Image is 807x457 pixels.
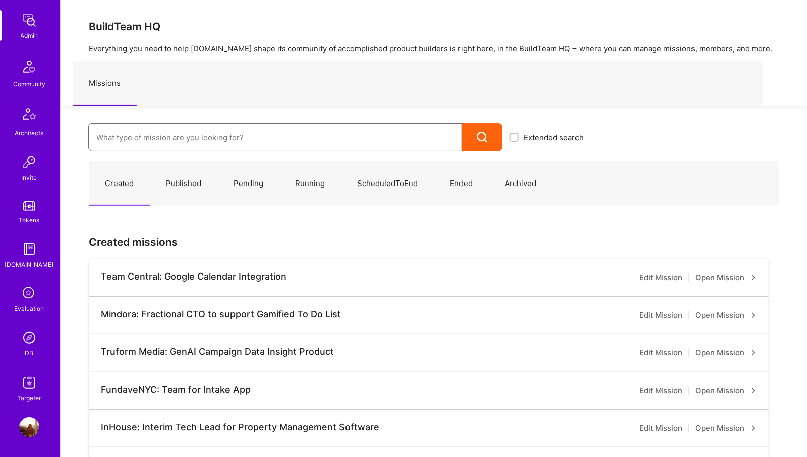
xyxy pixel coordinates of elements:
[20,284,39,303] i: icon SelectionTeam
[19,10,39,30] img: admin teamwork
[17,417,42,437] a: User Avatar
[15,303,44,314] div: Evaluation
[751,312,757,318] i: icon ArrowRight
[19,417,39,437] img: User Avatar
[489,162,552,206] a: Archived
[96,125,454,150] input: What type of mission are you looking for?
[696,422,757,434] a: Open Mission
[21,30,38,41] div: Admin
[19,239,39,259] img: guide book
[73,62,137,106] a: Missions
[18,393,41,403] div: Targeter
[13,79,45,89] div: Community
[751,275,757,281] i: icon ArrowRight
[101,384,251,395] div: FundaveNYC: Team for Intake App
[639,347,683,359] a: Edit Mission
[17,55,41,79] img: Community
[434,162,489,206] a: Ended
[696,309,757,321] a: Open Mission
[19,215,40,225] div: Tokens
[639,309,683,321] a: Edit Mission
[696,385,757,397] a: Open Mission
[19,373,39,393] img: Skill Targeter
[279,162,341,206] a: Running
[19,152,39,172] img: Invite
[101,346,334,357] div: Truform Media: GenAI Campaign Data Insight Product
[15,128,44,138] div: Architects
[477,132,488,143] i: icon Search
[696,347,757,359] a: Open Mission
[101,422,379,433] div: InHouse: Interim Tech Lead for Property Management Software
[217,162,279,206] a: Pending
[101,309,341,320] div: Mindora: Fractional CTO to support Gamified To Do List
[17,104,41,128] img: Architects
[341,162,434,206] a: ScheduledToEnd
[639,422,683,434] a: Edit Mission
[101,271,286,282] div: Team Central: Google Calendar Integration
[751,350,757,356] i: icon ArrowRight
[89,43,779,54] p: Everything you need to help [DOMAIN_NAME] shape its community of accomplished product builders is...
[89,162,150,206] a: Created
[89,20,779,33] h3: BuildTeam HQ
[696,271,757,284] a: Open Mission
[524,132,584,143] span: Extended search
[22,172,37,183] div: Invite
[751,425,757,431] i: icon ArrowRight
[751,388,757,394] i: icon ArrowRight
[5,259,54,270] div: [DOMAIN_NAME]
[150,162,217,206] a: Published
[19,328,39,348] img: Admin Search
[89,236,779,248] h3: Created missions
[639,385,683,397] a: Edit Mission
[25,348,34,358] div: DB
[639,271,683,284] a: Edit Mission
[23,201,35,211] img: tokens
